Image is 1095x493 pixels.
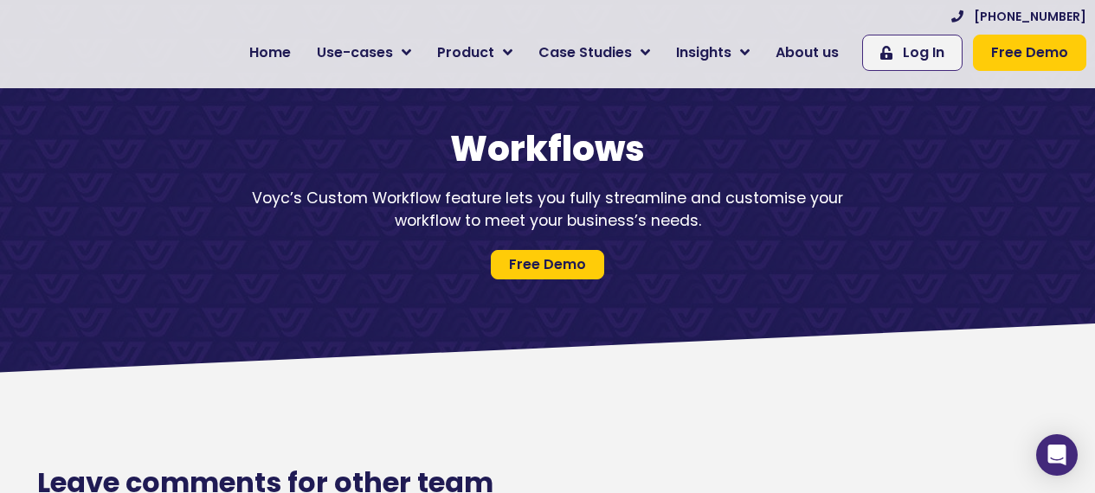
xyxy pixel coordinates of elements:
[973,35,1086,71] a: Free Demo
[9,37,156,71] img: voyc-full-logo
[491,250,604,279] a: Free Demo
[9,128,1086,170] h1: Workflows
[1036,434,1078,476] div: Open Intercom Messenger
[437,42,494,63] span: Product
[424,35,525,70] a: Product
[974,8,1086,26] span: [PHONE_NUMBER]
[538,42,632,63] span: Case Studies
[951,8,1086,26] a: [PHONE_NUMBER]
[763,35,852,70] a: About us
[663,35,763,70] a: Insights
[249,42,291,63] span: Home
[509,258,586,272] span: Free Demo
[236,35,304,70] a: Home
[903,42,944,63] span: Log In
[525,35,663,70] a: Case Studies
[245,187,851,233] div: Voyc’s Custom Workflow feature lets you fully streamline and customise your workflow to meet your...
[862,35,963,71] a: Log In
[317,42,393,63] span: Use-cases
[991,42,1068,63] span: Free Demo
[776,42,839,63] span: About us
[304,35,424,70] a: Use-cases
[676,42,731,63] span: Insights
